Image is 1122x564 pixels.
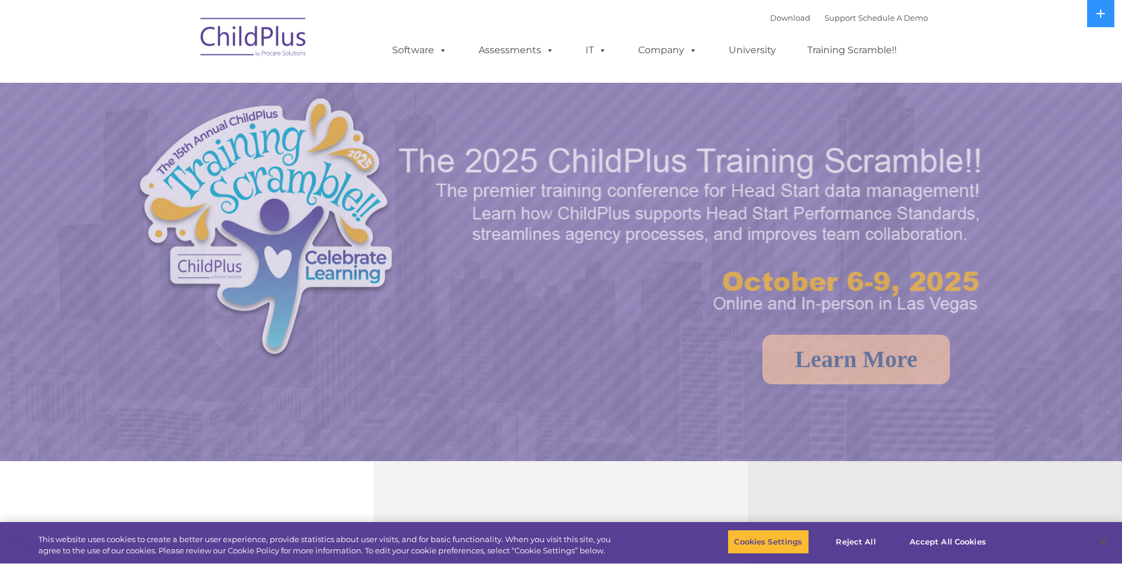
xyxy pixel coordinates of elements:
[819,530,893,555] button: Reject All
[796,38,908,62] a: Training Scramble!!
[717,38,788,62] a: University
[770,13,928,22] font: |
[770,13,810,22] a: Download
[467,38,566,62] a: Assessments
[903,530,992,555] button: Accept All Cookies
[727,530,809,555] button: Cookies Settings
[858,13,928,22] a: Schedule A Demo
[195,9,313,69] img: ChildPlus by Procare Solutions
[1090,529,1116,555] button: Close
[38,534,617,557] div: This website uses cookies to create a better user experience, provide statistics about user visit...
[824,13,856,22] a: Support
[574,38,619,62] a: IT
[762,335,950,384] a: Learn More
[626,38,709,62] a: Company
[380,38,459,62] a: Software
